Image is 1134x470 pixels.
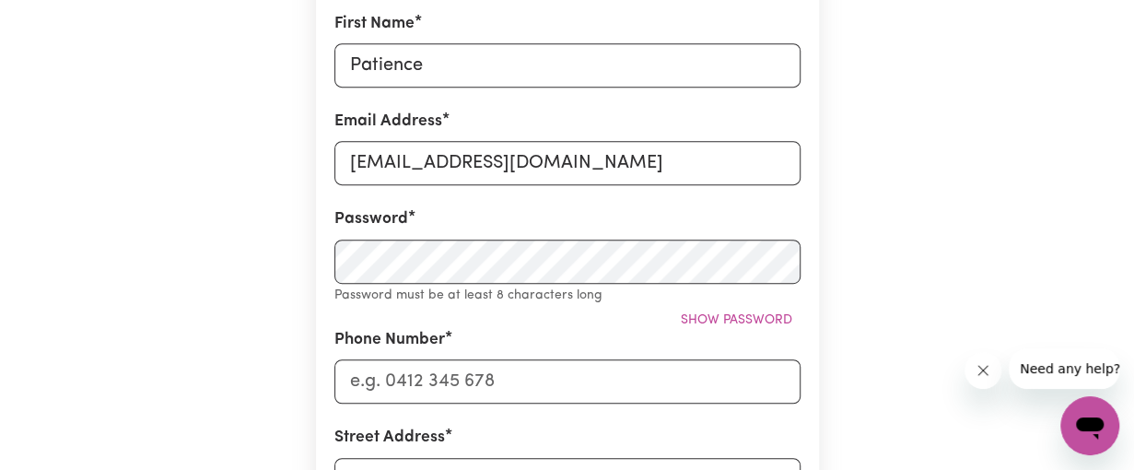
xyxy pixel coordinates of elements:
[334,141,801,185] input: e.g. daniela.d88@gmail.com
[334,43,801,88] input: e.g. Daniela
[964,352,1001,389] iframe: Close message
[672,306,801,335] button: Show password
[334,288,602,302] small: Password must be at least 8 characters long
[334,359,801,404] input: e.g. 0412 345 678
[334,12,415,36] label: First Name
[681,313,792,327] span: Show password
[1009,348,1119,389] iframe: Message from company
[1060,396,1119,455] iframe: Button to launch messaging window
[334,426,445,450] label: Street Address
[334,110,442,134] label: Email Address
[11,13,111,28] span: Need any help?
[334,207,408,231] label: Password
[334,328,445,352] label: Phone Number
